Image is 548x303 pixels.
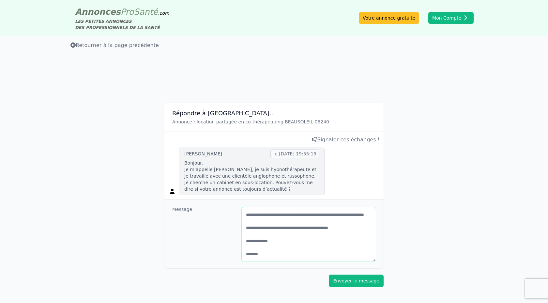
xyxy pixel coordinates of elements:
[121,7,134,17] span: Pro
[184,160,319,192] p: Bonjour, Je m’appelle [PERSON_NAME], je suis hypnothérapeute et je travaille avec une clientèle a...
[172,119,376,125] p: Annonce : location partagée en co-thérapeutiing BEAUSOLEIL 06240
[172,206,236,262] dt: Message
[75,7,121,17] span: Annonces
[168,136,380,144] div: Signaler ces échanges !
[184,151,222,157] div: [PERSON_NAME]
[270,150,319,158] span: le [DATE] 19:55:15
[75,18,169,31] div: LES PETITES ANNONCES DES PROFESSIONNELS DE LA SANTÉ
[70,42,76,48] i: Retourner à la liste
[428,12,474,24] button: Mon Compte
[75,7,169,17] a: AnnoncesProSanté.com
[172,109,376,117] h3: Répondre à [GEOGRAPHIC_DATA]...
[359,12,419,24] a: Votre annonce gratuite
[158,10,169,16] span: .com
[329,275,384,287] button: Envoyer le message
[134,7,158,17] span: Santé
[70,42,159,48] span: Retourner à la page précédente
